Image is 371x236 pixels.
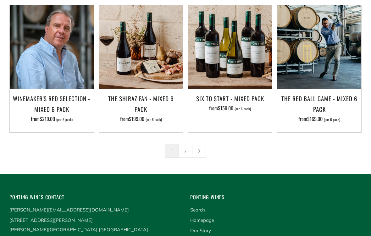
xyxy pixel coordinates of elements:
[56,118,73,121] span: (per 6 pack)
[102,93,180,114] h3: The Shiraz Fan - Mixed 6 Pack
[10,93,94,124] a: Winemaker's Red Selection - Mixed 6 Pack from$219.00 (per 6 pack)
[307,115,323,123] span: $169.00
[13,93,91,114] h3: Winemaker's Red Selection - Mixed 6 Pack
[188,93,272,124] a: Six To Start - Mixed Pack from$159.00 (per 6 pack)
[190,193,362,201] h4: Ponting Wines
[31,115,73,123] span: from
[298,115,340,123] span: from
[9,207,129,213] a: [PERSON_NAME][EMAIL_ADDRESS][DOMAIN_NAME]
[218,104,233,112] span: $159.00
[209,104,251,112] span: from
[40,115,55,123] span: $219.00
[9,193,181,201] h4: Ponting Wines Contact
[190,217,214,223] a: Homepage
[179,144,192,157] a: 2
[277,93,361,124] a: The Red Ball Game - Mixed 6 Pack from$169.00 (per 6 pack)
[280,93,358,114] h3: The Red Ball Game - Mixed 6 Pack
[99,93,183,124] a: The Shiraz Fan - Mixed 6 Pack from$199.00 (per 6 pack)
[190,228,211,233] a: Our Story
[191,93,269,104] h3: Six To Start - Mixed Pack
[129,115,144,123] span: $199.00
[165,144,179,158] span: 1
[146,118,162,121] span: (per 6 pack)
[120,115,162,123] span: from
[190,207,205,213] a: Search
[324,118,340,121] span: (per 6 pack)
[235,107,251,111] span: (per 6 pack)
